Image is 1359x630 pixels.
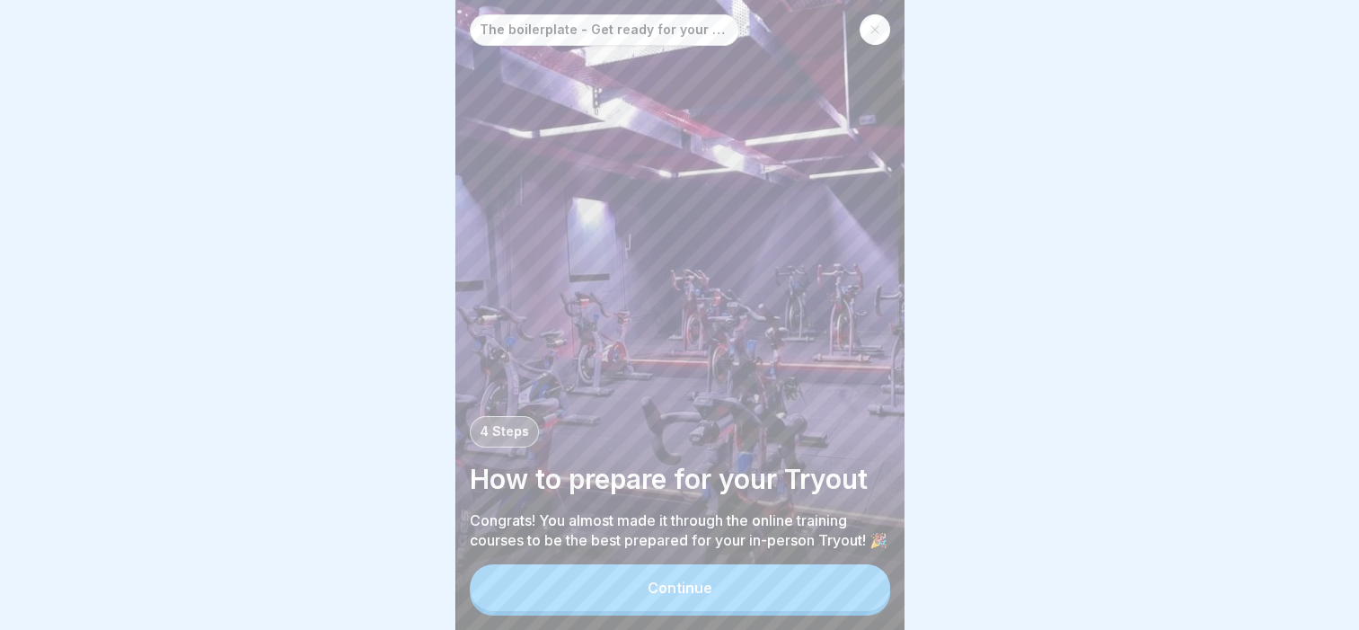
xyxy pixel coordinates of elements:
p: Congrats! You almost made it through the online training courses to be the best prepared for your... [470,510,890,550]
p: 4 Steps [480,424,529,439]
button: Continue [470,564,890,611]
p: How to prepare for your Tryout [470,462,890,496]
p: The boilerplate - Get ready for your first in-person session! [480,22,729,38]
div: Continue [648,580,712,596]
